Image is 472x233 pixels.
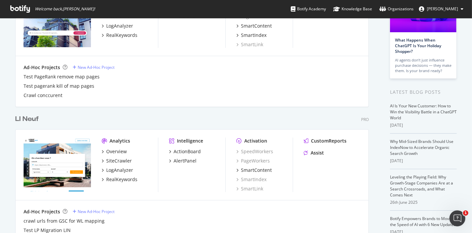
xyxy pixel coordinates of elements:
a: PageWorkers [236,158,270,164]
div: SmartIndex [241,32,267,39]
a: LogAnalyzer [102,23,133,29]
a: Assist [304,150,324,156]
a: LogAnalyzer [102,167,133,174]
a: SmartLink [236,185,263,192]
div: Pro [361,117,369,122]
a: SmartIndex [236,32,267,39]
div: Assist [311,150,324,156]
a: crawl urls from GSC for WL mapping [24,218,105,224]
div: SmartContent [241,23,272,29]
div: New Ad-Hoc Project [78,209,115,214]
a: RealKeywords [102,32,137,39]
div: Analytics [110,138,130,144]
div: LI Neuf [15,114,39,124]
div: Knowledge Base [333,6,372,12]
div: ActionBoard [174,148,201,155]
a: Why Mid-Sized Brands Should Use IndexNow to Accelerate Organic Search Growth [390,139,453,156]
div: Activation [244,138,267,144]
div: [DATE] [390,122,457,128]
div: RealKeywords [106,176,137,183]
a: Leveling the Playing Field: Why Growth-Stage Companies Are at a Search Crossroads, and What Comes... [390,174,453,198]
img: neuf.logic-immo.com [24,138,91,191]
a: Botify Empowers Brands to Move at the Speed of AI with 6 New Updates [390,216,456,227]
div: 26th June 2025 [390,199,457,205]
a: AI Is Your New Customer: How to Win the Visibility Battle in a ChatGPT World [390,103,457,121]
a: Test pagerank kill of map pages [24,83,94,89]
a: ActionBoard [169,148,201,155]
div: RealKeywords [106,32,137,39]
a: New Ad-Hoc Project [73,209,115,214]
a: SmartContent [236,23,272,29]
div: Ad-Hoc Projects [24,208,60,215]
div: Ad-Hoc Projects [24,64,60,71]
a: SmartLink [236,41,263,48]
a: LI Neuf [15,114,41,124]
a: SmartIndex [236,176,267,183]
div: AlertPanel [174,158,197,164]
a: Overview [102,148,127,155]
button: [PERSON_NAME] [414,4,469,14]
div: Overview [106,148,127,155]
div: SmartContent [241,167,272,174]
a: New Ad-Hoc Project [73,64,115,70]
a: SmartContent [236,167,272,174]
span: 1 [463,210,468,216]
a: RealKeywords [102,176,137,183]
div: SiteCrawler [106,158,132,164]
a: CustomReports [304,138,347,144]
a: Crawl conccurent [24,92,62,99]
span: Welcome back, [PERSON_NAME] ! [35,6,95,12]
iframe: Intercom live chat [449,210,465,226]
div: Intelligence [177,138,203,144]
div: New Ad-Hoc Project [78,64,115,70]
div: [DATE] [390,158,457,164]
a: SpeedWorkers [236,148,273,155]
a: AlertPanel [169,158,197,164]
div: Organizations [379,6,414,12]
span: Jean-Baptiste Picot [427,6,458,12]
a: Test PageRank remove map pages [24,73,100,80]
div: LogAnalyzer [106,23,133,29]
div: Botify Academy [291,6,326,12]
div: CustomReports [311,138,347,144]
div: LogAnalyzer [106,167,133,174]
a: What Happens When ChatGPT Is Your Holiday Shopper? [395,37,441,54]
a: SiteCrawler [102,158,132,164]
div: Latest Blog Posts [390,88,457,96]
div: AI agents don’t just influence purchase decisions — they make them. Is your brand ready? [395,58,451,73]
